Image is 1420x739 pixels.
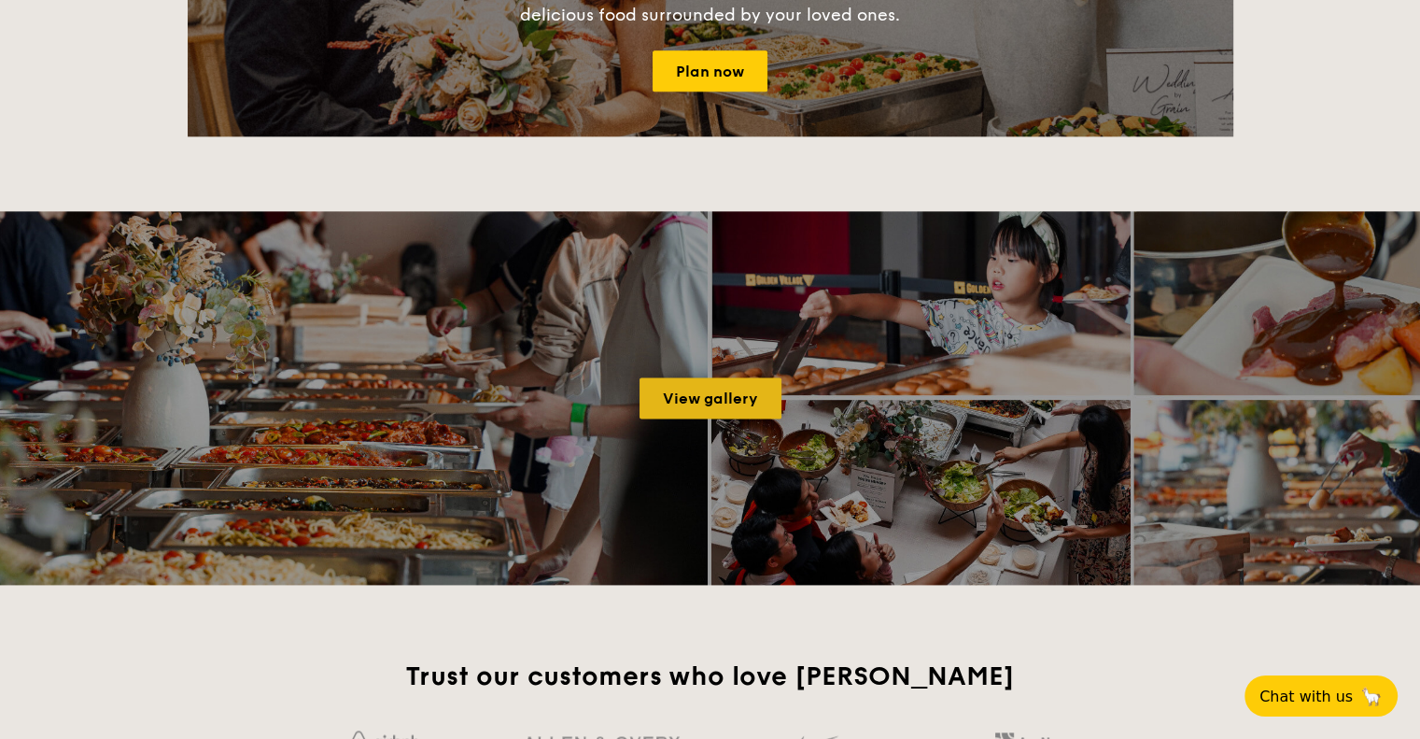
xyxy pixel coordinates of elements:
[1360,686,1383,707] span: 🦙
[640,377,781,419] a: View gallery
[653,50,767,92] a: Plan now
[284,660,1136,693] h2: Trust our customers who love [PERSON_NAME]
[1244,675,1398,717] button: Chat with us🦙
[1259,688,1353,705] span: Chat with us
